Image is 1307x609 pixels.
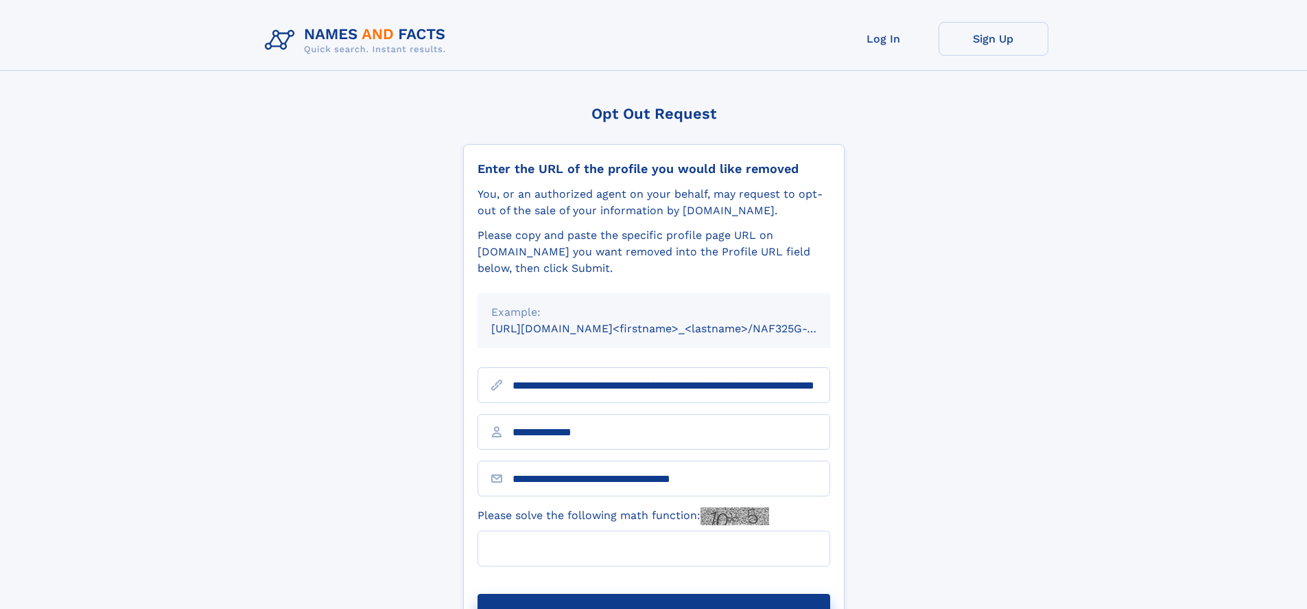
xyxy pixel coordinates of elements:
[478,227,830,277] div: Please copy and paste the specific profile page URL on [DOMAIN_NAME] you want removed into the Pr...
[491,304,816,321] div: Example:
[491,322,856,335] small: [URL][DOMAIN_NAME]<firstname>_<lastname>/NAF325G-xxxxxxxx
[478,507,769,525] label: Please solve the following math function:
[478,161,830,176] div: Enter the URL of the profile you would like removed
[478,186,830,219] div: You, or an authorized agent on your behalf, may request to opt-out of the sale of your informatio...
[463,105,845,122] div: Opt Out Request
[259,22,457,59] img: Logo Names and Facts
[939,22,1048,56] a: Sign Up
[829,22,939,56] a: Log In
